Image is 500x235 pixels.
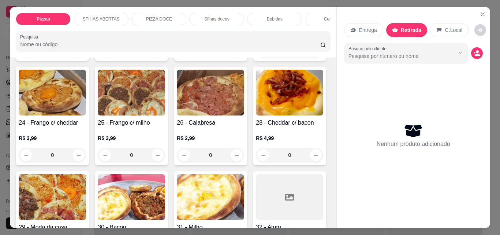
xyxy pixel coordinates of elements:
[256,118,323,127] h4: 28 - Cheddar c/ bacon
[73,149,85,161] button: increase-product-quantity
[98,223,165,232] h4: 30 - Bacon
[204,16,230,22] p: Sfihas doces
[455,47,467,59] button: Show suggestions
[267,16,283,22] p: Bebidas
[177,135,244,142] p: R$ 2,99
[257,149,269,161] button: decrease-product-quantity
[98,70,165,115] img: product-image
[99,149,111,161] button: decrease-product-quantity
[359,26,377,34] p: Entrega
[256,223,323,232] h4: 32 - Atum
[177,174,244,220] img: product-image
[98,118,165,127] h4: 25 - Frango c/ milho
[177,118,244,127] h4: 26 - Calabresa
[401,26,421,34] p: Retirada
[324,16,341,22] p: Cervejas
[231,149,243,161] button: increase-product-quantity
[310,149,322,161] button: increase-product-quantity
[20,41,320,48] input: Pesquisa
[348,52,443,60] input: Busque pelo cliente
[177,70,244,115] img: product-image
[348,45,389,52] label: Busque pelo cliente
[20,149,32,161] button: decrease-product-quantity
[19,70,86,115] img: product-image
[377,140,450,148] p: Nenhum produto adicionado
[19,118,86,127] h4: 24 - Frango c/ cheddar
[474,24,486,36] button: decrease-product-quantity
[256,70,323,115] img: product-image
[20,34,41,40] label: Pesquisa
[146,16,172,22] p: PIZZA DOCE
[37,16,50,22] p: Pizzas
[445,26,462,34] p: C.Local
[178,149,190,161] button: decrease-product-quantity
[177,223,244,232] h4: 31 - Milho
[19,223,86,232] h4: 29 - Moda da casa
[98,174,165,220] img: product-image
[477,8,489,20] button: Close
[83,16,120,22] p: SFIHAS ABERTAS
[471,47,483,59] button: decrease-product-quantity
[98,135,165,142] p: R$ 3,99
[152,149,164,161] button: increase-product-quantity
[19,174,86,220] img: product-image
[19,135,86,142] p: R$ 3,99
[256,135,323,142] p: R$ 4,99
